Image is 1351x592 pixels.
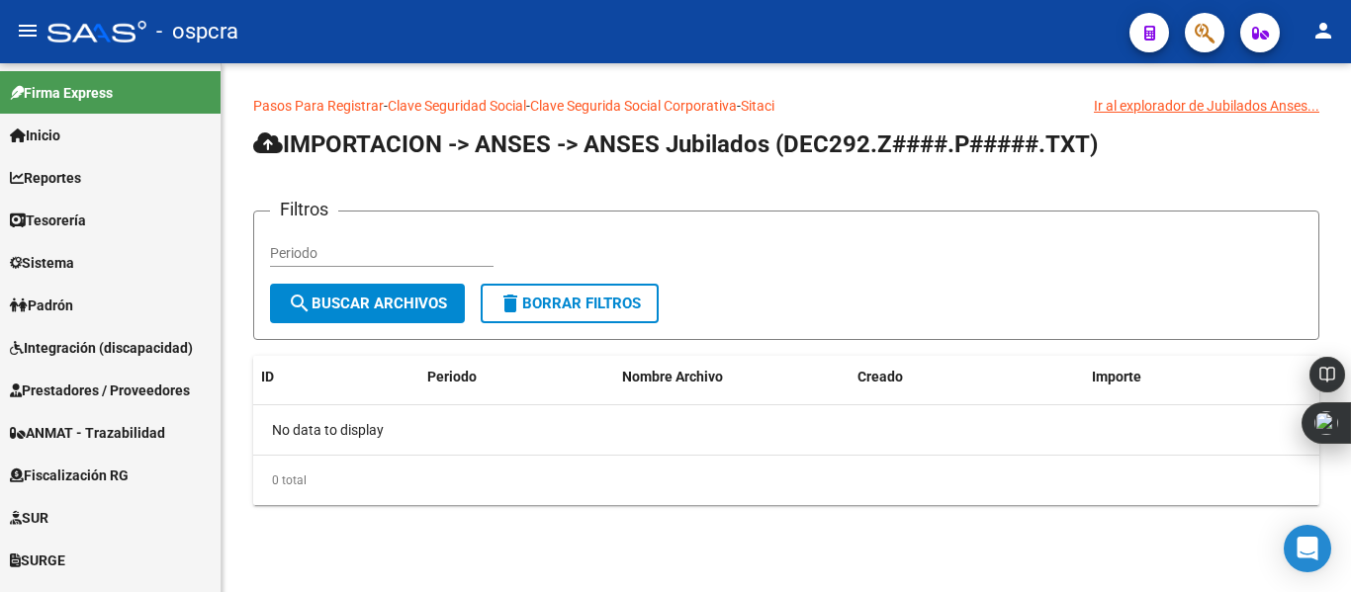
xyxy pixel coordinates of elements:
[270,196,338,223] h3: Filtros
[498,292,522,315] mat-icon: delete
[261,369,274,384] span: ID
[10,82,113,104] span: Firma Express
[16,19,40,42] mat-icon: menu
[498,295,641,312] span: Borrar Filtros
[419,356,615,398] datatable-header-cell: Periodo
[156,10,238,53] span: - ospcra
[1094,95,1319,117] div: Ir al explorador de Jubilados Anses...
[614,356,850,398] datatable-header-cell: Nombre Archivo
[10,125,60,146] span: Inicio
[850,356,1085,398] datatable-header-cell: Creado
[481,284,659,323] button: Borrar Filtros
[857,369,903,384] span: Creado
[622,369,723,384] span: Nombre Archivo
[10,295,73,316] span: Padrón
[10,337,193,359] span: Integración (discapacidad)
[10,465,129,486] span: Fiscalización RG
[253,405,1319,455] div: No data to display
[1311,19,1335,42] mat-icon: person
[741,98,774,114] a: Sitaci
[10,252,74,274] span: Sistema
[288,295,447,312] span: Buscar Archivos
[10,550,65,571] span: SURGE
[288,292,312,315] mat-icon: search
[253,456,1319,505] div: 0 total
[427,369,477,384] span: Periodo
[253,356,419,398] datatable-header-cell: ID
[253,95,1319,117] p: - - -
[388,98,526,114] a: Clave Seguridad Social
[253,98,384,114] a: Pasos Para Registrar
[1084,356,1319,398] datatable-header-cell: Importe
[10,507,48,529] span: SUR
[1284,525,1331,572] div: Open Intercom Messenger
[10,167,81,189] span: Reportes
[530,98,737,114] a: Clave Segurida Social Corporativa
[10,422,165,444] span: ANMAT - Trazabilidad
[10,210,86,231] span: Tesorería
[270,284,465,323] button: Buscar Archivos
[253,130,1098,158] span: IMPORTACION -> ANSES -> ANSES Jubilados (DEC292.Z####.P#####.TXT)
[10,380,190,401] span: Prestadores / Proveedores
[1092,369,1141,384] span: Importe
